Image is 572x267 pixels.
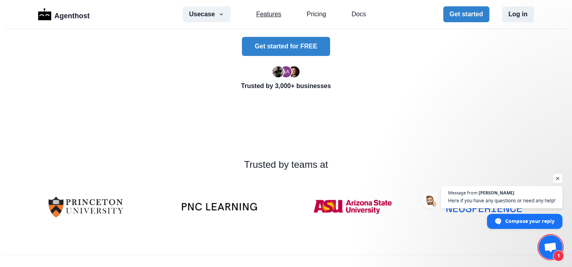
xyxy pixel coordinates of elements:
[539,235,562,259] div: Open chat
[183,6,231,22] button: Usecase
[38,8,51,20] img: Logo
[54,8,90,21] p: Agenthost
[448,190,477,195] span: Message from
[180,202,259,211] img: PNC-LEARNING-Logo-v2.1.webp
[505,214,555,228] span: Compose your reply
[95,81,477,91] p: Trusted by 3,000+ businesses
[307,10,326,19] a: Pricing
[313,184,392,229] img: ASU-Logo.png
[352,10,366,19] a: Docs
[443,6,489,22] button: Get started
[502,6,534,22] button: Log in
[288,66,300,77] img: Kent Dodds
[46,184,126,229] img: University-of-Princeton-Logo.png
[282,69,289,75] div: Segun Adebayo
[479,190,514,195] span: [PERSON_NAME]
[256,10,281,19] a: Features
[272,66,284,77] img: Ryan Florence
[38,8,90,21] a: LogoAgenthost
[553,250,564,261] span: 1
[25,158,547,172] p: Trusted by teams at
[242,37,330,56] button: Get started for FREE
[448,197,555,204] span: Here if you have any questions or need any help!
